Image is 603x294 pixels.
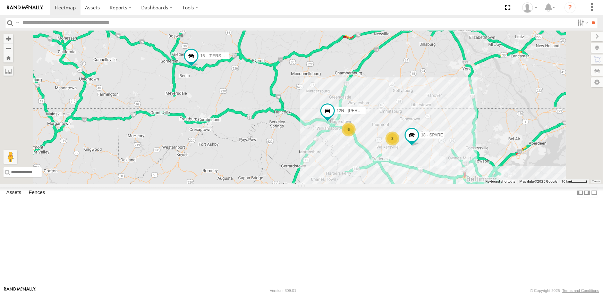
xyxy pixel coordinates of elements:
[385,132,399,145] div: 2
[485,179,515,184] button: Keyboard shortcuts
[3,43,13,53] button: Zoom out
[530,288,599,293] div: © Copyright 2025 -
[562,288,599,293] a: Terms and Conditions
[342,123,356,136] div: 6
[520,2,540,13] div: Barbara McNamee
[4,287,36,294] a: Visit our Website
[577,187,584,198] label: Dock Summary Table to the Left
[270,288,296,293] div: Version: 309.01
[25,188,49,198] label: Fences
[575,18,589,28] label: Search Filter Options
[519,179,557,183] span: Map data ©2025 Google
[200,53,243,58] span: 16 - [PERSON_NAME]
[559,179,589,184] button: Map Scale: 10 km per 42 pixels
[3,53,13,62] button: Zoom Home
[15,18,20,28] label: Search Query
[564,2,576,13] i: ?
[591,187,598,198] label: Hide Summary Table
[3,34,13,43] button: Zoom in
[421,133,443,137] span: 18 - SPARE
[7,5,43,10] img: rand-logo.svg
[3,66,13,76] label: Measure
[591,77,603,87] label: Map Settings
[584,187,591,198] label: Dock Summary Table to the Right
[593,180,600,183] a: Terms (opens in new tab)
[337,108,382,113] span: 12N - [PERSON_NAME]
[3,150,17,164] button: Drag Pegman onto the map to open Street View
[561,179,571,183] span: 10 km
[3,188,25,198] label: Assets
